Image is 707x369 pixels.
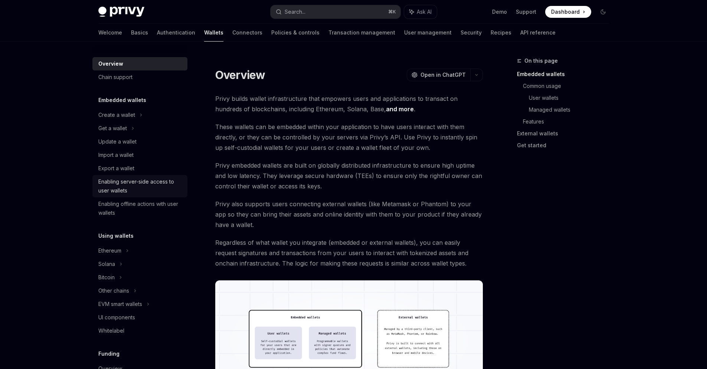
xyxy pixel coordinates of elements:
[92,324,187,337] a: Whitelabel
[597,6,609,18] button: Toggle dark mode
[516,8,536,16] a: Support
[92,162,187,175] a: Export a wallet
[92,148,187,162] a: Import a wallet
[98,231,134,240] h5: Using wallets
[98,124,127,133] div: Get a wallet
[517,128,615,139] a: External wallets
[204,24,223,42] a: Wallets
[517,139,615,151] a: Get started
[98,177,183,195] div: Enabling server-side access to user wallets
[98,111,135,119] div: Create a wallet
[388,9,396,15] span: ⌘ K
[98,164,134,173] div: Export a wallet
[523,116,615,128] a: Features
[232,24,262,42] a: Connectors
[98,73,132,82] div: Chain support
[551,8,580,16] span: Dashboard
[98,300,142,309] div: EVM smart wallets
[215,68,265,82] h1: Overview
[215,93,483,114] span: Privy builds wallet infrastructure that empowers users and applications to transact on hundreds o...
[98,200,183,217] div: Enabling offline actions with user wallets
[98,260,115,268] div: Solana
[92,57,187,70] a: Overview
[98,286,129,295] div: Other chains
[461,24,482,42] a: Security
[545,6,591,18] a: Dashboard
[328,24,395,42] a: Transaction management
[491,24,511,42] a: Recipes
[523,80,615,92] a: Common usage
[386,105,414,113] a: and more
[215,237,483,268] span: Regardless of what wallet you integrate (embedded or external wallets), you can easily request si...
[404,24,452,42] a: User management
[420,71,466,79] span: Open in ChatGPT
[98,96,146,105] h5: Embedded wallets
[524,56,558,65] span: On this page
[215,160,483,191] span: Privy embedded wallets are built on globally distributed infrastructure to ensure high uptime and...
[98,273,115,282] div: Bitcoin
[131,24,148,42] a: Basics
[529,104,615,116] a: Managed wallets
[98,313,135,322] div: UI components
[98,59,123,68] div: Overview
[407,69,470,81] button: Open in ChatGPT
[271,5,400,19] button: Search...⌘K
[98,137,137,146] div: Update a wallet
[271,24,320,42] a: Policies & controls
[157,24,195,42] a: Authentication
[529,92,615,104] a: User wallets
[215,199,483,230] span: Privy also supports users connecting external wallets (like Metamask or Phantom) to your app so t...
[92,175,187,197] a: Enabling server-side access to user wallets
[98,151,134,159] div: Import a wallet
[285,7,305,16] div: Search...
[98,24,122,42] a: Welcome
[98,349,120,358] h5: Funding
[404,5,437,19] button: Ask AI
[98,7,144,17] img: dark logo
[517,68,615,80] a: Embedded wallets
[98,246,121,255] div: Ethereum
[98,326,124,335] div: Whitelabel
[417,8,432,16] span: Ask AI
[520,24,556,42] a: API reference
[92,70,187,84] a: Chain support
[92,197,187,220] a: Enabling offline actions with user wallets
[92,311,187,324] a: UI components
[215,122,483,153] span: These wallets can be embedded within your application to have users interact with them directly, ...
[492,8,507,16] a: Demo
[92,135,187,148] a: Update a wallet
